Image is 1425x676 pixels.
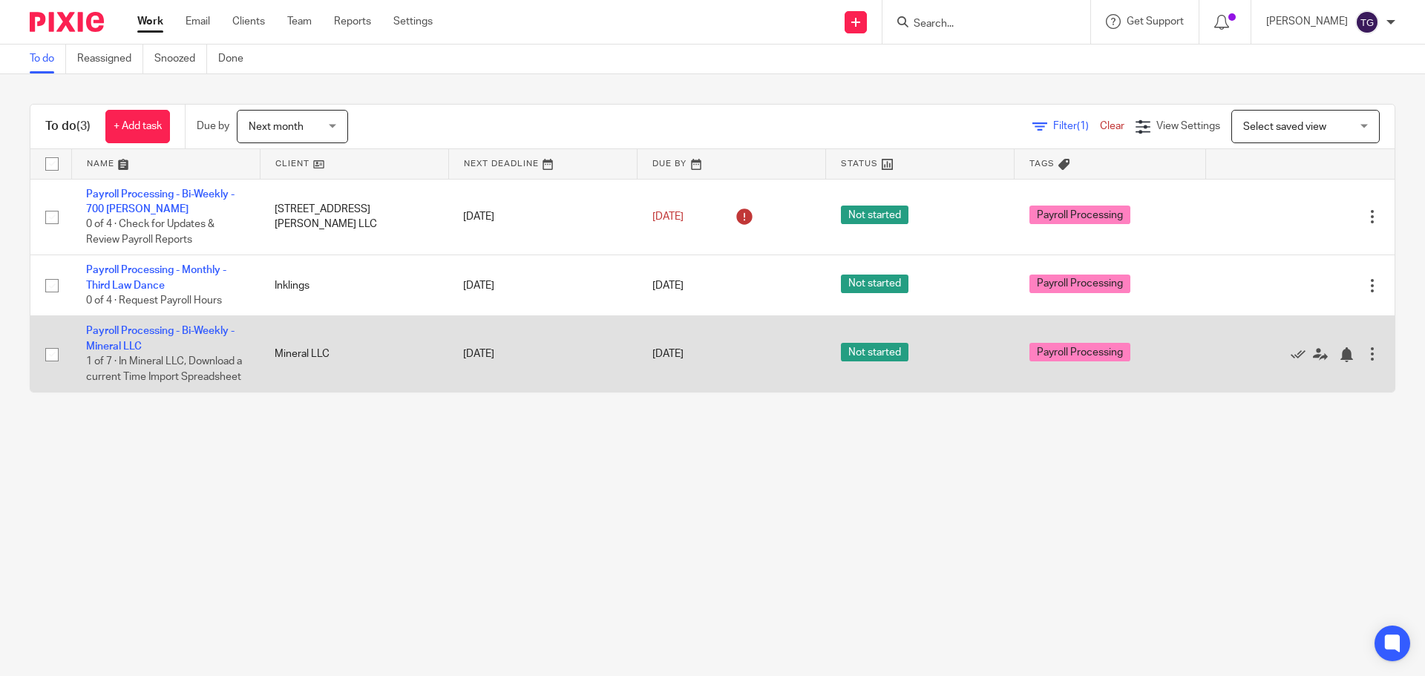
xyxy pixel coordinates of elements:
p: Due by [197,119,229,134]
span: Filter [1053,121,1100,131]
p: [PERSON_NAME] [1266,14,1348,29]
a: Payroll Processing - Bi-Weekly - 700 [PERSON_NAME] [86,189,235,214]
a: Team [287,14,312,29]
a: Settings [393,14,433,29]
span: Get Support [1127,16,1184,27]
span: [DATE] [652,211,684,222]
span: 1 of 7 · In Mineral LLC, Download a current Time Import Spreadsheet [86,356,242,382]
span: [DATE] [652,280,684,291]
a: Email [186,14,210,29]
span: View Settings [1156,121,1220,131]
span: Next month [249,122,304,132]
span: Not started [841,206,908,224]
a: Done [218,45,255,73]
a: Snoozed [154,45,207,73]
a: Reassigned [77,45,143,73]
span: (1) [1077,121,1089,131]
img: svg%3E [1355,10,1379,34]
td: [DATE] [448,255,637,316]
span: Payroll Processing [1029,206,1130,224]
span: Not started [841,275,908,293]
td: [STREET_ADDRESS][PERSON_NAME] LLC [260,179,448,255]
h1: To do [45,119,91,134]
td: Inklings [260,255,448,316]
input: Search [912,18,1046,31]
span: [DATE] [652,349,684,359]
td: [DATE] [448,316,637,392]
span: Tags [1029,160,1055,168]
a: Clients [232,14,265,29]
span: Payroll Processing [1029,343,1130,361]
span: 0 of 4 · Check for Updates & Review Payroll Reports [86,219,214,245]
span: Payroll Processing [1029,275,1130,293]
td: Mineral LLC [260,316,448,392]
a: + Add task [105,110,170,143]
td: [DATE] [448,179,637,255]
span: (3) [76,120,91,132]
a: To do [30,45,66,73]
a: Payroll Processing - Bi-Weekly - Mineral LLC [86,326,235,351]
a: Reports [334,14,371,29]
a: Mark as done [1291,347,1313,361]
span: Select saved view [1243,122,1326,132]
span: Not started [841,343,908,361]
a: Clear [1100,121,1124,131]
span: 0 of 4 · Request Payroll Hours [86,295,222,306]
a: Work [137,14,163,29]
img: Pixie [30,12,104,32]
a: Payroll Processing - Monthly - Third Law Dance [86,265,226,290]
